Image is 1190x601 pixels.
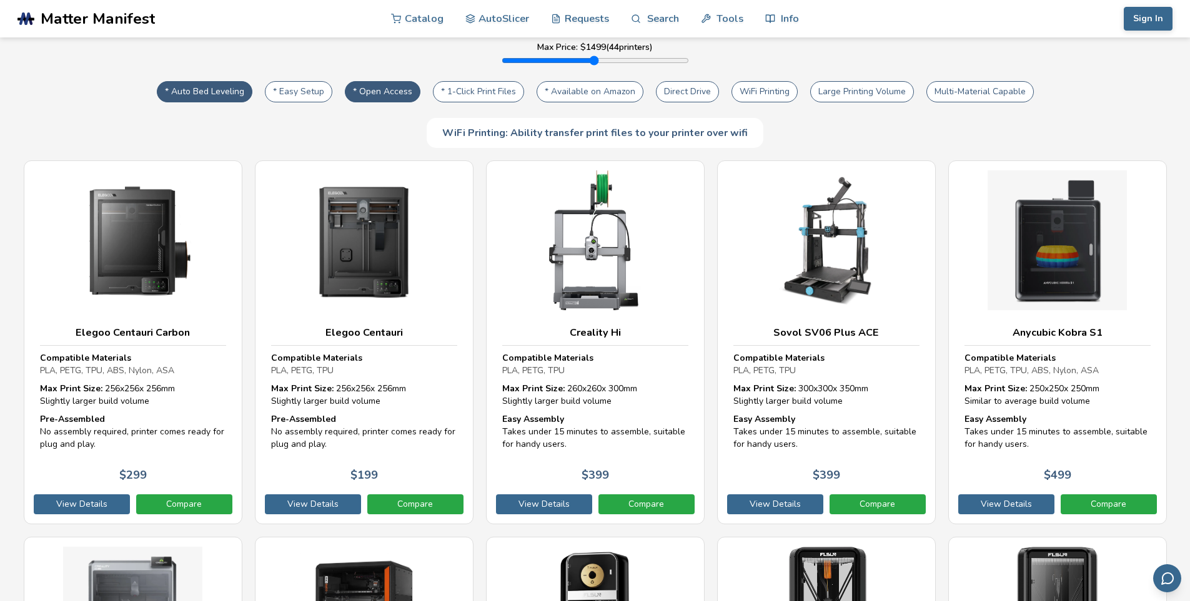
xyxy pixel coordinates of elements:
h3: Anycubic Kobra S1 [964,326,1151,339]
span: Matter Manifest [41,10,155,27]
span: PLA, PETG, TPU [502,364,565,376]
strong: Easy Assembly [733,413,795,425]
a: Anycubic Kobra S1Compatible MaterialsPLA, PETG, TPU, ABS, Nylon, ASAMax Print Size: 250x250x 250m... [948,160,1167,524]
span: PLA, PETG, TPU [271,364,334,376]
a: Elegoo CentauriCompatible MaterialsPLA, PETG, TPUMax Print Size: 256x256x 256mmSlightly larger bu... [255,160,474,524]
strong: Max Print Size: [271,383,334,394]
p: $ 199 [350,469,378,482]
a: Compare [136,494,232,514]
div: 250 x 250 x 250 mm Similar to average build volume [964,383,1151,407]
strong: Max Print Size: [733,383,796,394]
strong: Easy Assembly [964,413,1026,425]
strong: Compatible Materials [502,352,593,364]
span: PLA, PETG, TPU, ABS, Nylon, ASA [40,364,174,376]
div: Takes under 15 minutes to assemble, suitable for handy users. [733,413,920,450]
div: No assembly required, printer comes ready for plug and play. [40,413,226,450]
a: View Details [727,494,823,514]
strong: Compatible Materials [964,352,1056,364]
strong: Pre-Assembled [40,413,105,425]
div: Takes under 15 minutes to assemble, suitable for handy users. [502,413,688,450]
strong: Max Print Size: [964,383,1027,394]
a: Creality HiCompatible MaterialsPLA, PETG, TPUMax Print Size: 260x260x 300mmSlightly larger build ... [486,160,705,524]
strong: Compatible Materials [733,352,825,364]
a: View Details [34,494,130,514]
p: $ 399 [813,469,840,482]
button: Send feedback via email [1153,564,1181,592]
a: Compare [1061,494,1157,514]
a: Compare [367,494,464,514]
strong: Compatible Materials [40,352,131,364]
p: $ 299 [119,469,147,482]
button: Sign In [1124,7,1173,31]
span: PLA, PETG, TPU [733,364,796,376]
span: PLA, PETG, TPU, ABS, Nylon, ASA [964,364,1099,376]
a: Compare [830,494,926,514]
button: WiFi Printing [731,81,798,102]
div: 260 x 260 x 300 mm Slightly larger build volume [502,383,688,407]
a: Compare [598,494,695,514]
a: View Details [496,494,592,514]
div: 256 x 256 x 256 mm Slightly larger build volume [271,383,457,407]
button: * Available on Amazon [537,81,643,102]
a: Elegoo Centauri CarbonCompatible MaterialsPLA, PETG, TPU, ABS, Nylon, ASAMax Print Size: 256x256x... [24,160,242,524]
h3: Elegoo Centauri [271,326,457,339]
button: Multi-Material Capable [926,81,1034,102]
h3: Sovol SV06 Plus ACE [733,326,920,339]
strong: Pre-Assembled [271,413,336,425]
div: WiFi Printing: Ability transfer print files to your printer over wifi [427,118,763,148]
label: Max Price: $ 1499 ( 44 printers) [537,42,653,52]
h3: Creality Hi [502,326,688,339]
strong: Compatible Materials [271,352,362,364]
strong: Easy Assembly [502,413,564,425]
a: Sovol SV06 Plus ACECompatible MaterialsPLA, PETG, TPUMax Print Size: 300x300x 350mmSlightly large... [717,160,936,524]
a: View Details [958,494,1054,514]
div: 300 x 300 x 350 mm Slightly larger build volume [733,383,920,407]
button: * Auto Bed Leveling [157,81,252,102]
button: Large Printing Volume [810,81,914,102]
strong: Max Print Size: [40,383,102,394]
button: * 1-Click Print Files [433,81,524,102]
p: $ 499 [1044,469,1071,482]
button: Direct Drive [656,81,719,102]
strong: Max Print Size: [502,383,565,394]
button: * Open Access [345,81,420,102]
button: * Easy Setup [265,81,332,102]
a: View Details [265,494,361,514]
div: 256 x 256 x 256 mm Slightly larger build volume [40,383,226,407]
p: $ 399 [582,469,609,482]
div: Takes under 15 minutes to assemble, suitable for handy users. [964,413,1151,450]
h3: Elegoo Centauri Carbon [40,326,226,339]
div: No assembly required, printer comes ready for plug and play. [271,413,457,450]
